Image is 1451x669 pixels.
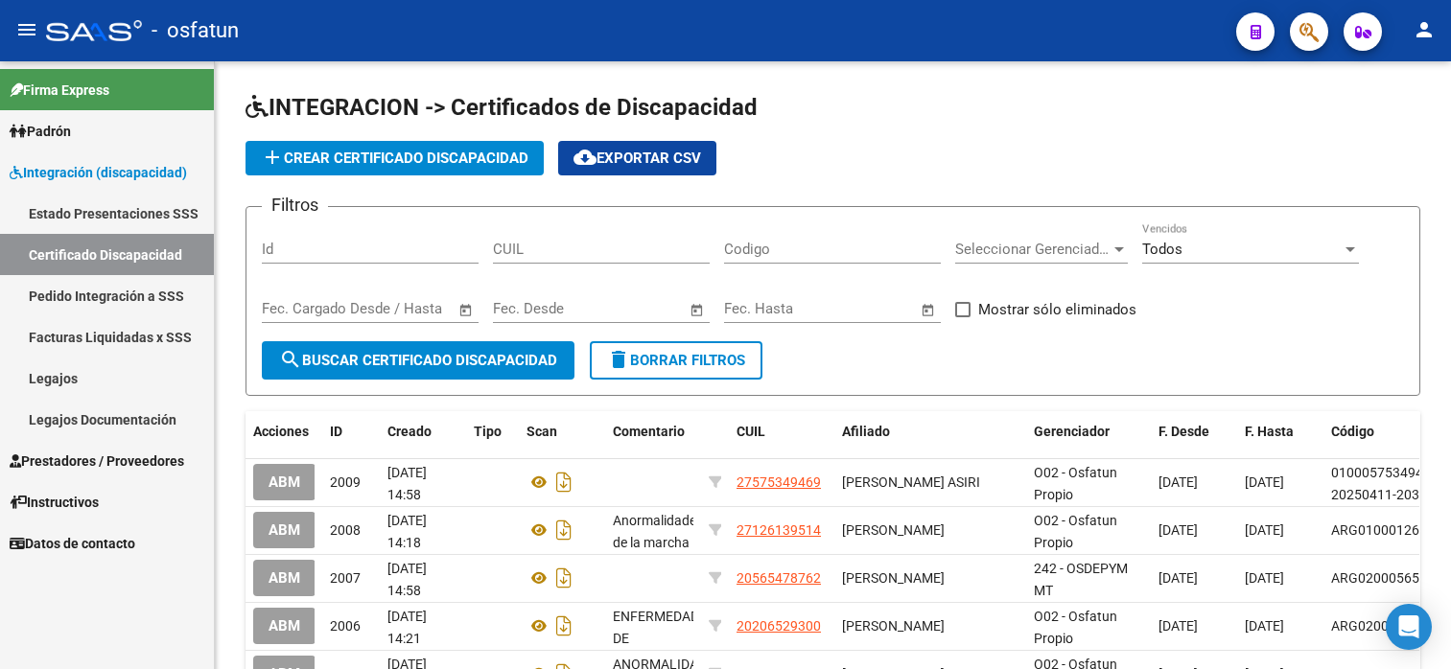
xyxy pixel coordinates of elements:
[737,474,821,490] span: 27575349469
[1237,411,1323,452] datatable-header-cell: F. Hasta
[842,570,945,586] span: [PERSON_NAME]
[1026,411,1151,452] datatable-header-cell: Gerenciador
[387,561,427,598] span: [DATE] 14:58
[387,424,432,439] span: Creado
[253,512,316,547] button: ABM
[10,162,187,183] span: Integración (discapacidad)
[246,141,544,175] button: Crear Certificado Discapacidad
[269,522,300,540] span: ABM
[737,618,821,634] span: 20206529300
[1245,424,1294,439] span: F. Hasta
[262,341,574,380] button: Buscar Certificado Discapacidad
[387,513,427,550] span: [DATE] 14:18
[330,522,361,538] span: 2008
[842,474,980,490] span: [PERSON_NAME] ASIRI
[737,424,765,439] span: CUIL
[1034,513,1117,550] span: O02 - Osfatun Propio
[842,424,890,439] span: Afiliado
[10,450,184,472] span: Prestadores / Proveedores
[456,299,478,321] button: Open calendar
[1245,570,1284,586] span: [DATE]
[605,411,701,452] datatable-header-cell: Comentario
[1413,18,1436,41] mat-icon: person
[558,141,716,175] button: Exportar CSV
[246,94,758,121] span: INTEGRACION -> Certificados de Discapacidad
[330,424,342,439] span: ID
[261,150,528,167] span: Crear Certificado Discapacidad
[10,80,109,101] span: Firma Express
[253,464,316,499] button: ABM
[1158,474,1198,490] span: [DATE]
[687,299,709,321] button: Open calendar
[1386,604,1432,650] div: Open Intercom Messenger
[269,474,300,492] span: ABM
[1034,465,1117,502] span: O02 - Osfatun Propio
[737,522,821,538] span: 27126139514
[466,411,519,452] datatable-header-cell: Tipo
[1151,411,1237,452] datatable-header-cell: F. Desde
[1034,424,1110,439] span: Gerenciador
[493,300,555,317] input: Start date
[387,609,427,646] span: [DATE] 14:21
[573,146,597,169] mat-icon: cloud_download
[10,121,71,142] span: Padrón
[955,241,1111,258] span: Seleccionar Gerenciador
[269,618,300,635] span: ABM
[269,570,300,588] span: ABM
[804,300,897,317] input: End date
[1158,522,1198,538] span: [DATE]
[1034,561,1128,598] span: 242 - OSDEPYM MT
[551,563,576,593] i: Descargar documento
[262,300,324,317] input: Start date
[551,611,576,641] i: Descargar documento
[978,298,1136,321] span: Mostrar sólo eliminados
[607,352,745,369] span: Borrar Filtros
[10,492,99,513] span: Instructivos
[1158,570,1198,586] span: [DATE]
[724,300,786,317] input: Start date
[322,411,380,452] datatable-header-cell: ID
[1245,618,1284,634] span: [DATE]
[253,560,316,595] button: ABM
[1331,424,1374,439] span: Código
[279,352,557,369] span: Buscar Certificado Discapacidad
[918,299,940,321] button: Open calendar
[842,522,945,538] span: [PERSON_NAME]
[330,474,361,490] span: 2009
[15,18,38,41] mat-icon: menu
[1245,522,1284,538] span: [DATE]
[1245,474,1284,490] span: [DATE]
[573,300,666,317] input: End date
[341,300,434,317] input: End date
[474,424,502,439] span: Tipo
[551,515,576,545] i: Descargar documento
[737,570,821,586] span: 20565478762
[573,150,701,167] span: Exportar CSV
[1158,618,1198,634] span: [DATE]
[842,618,945,634] span: [PERSON_NAME]
[607,348,630,371] mat-icon: delete
[1142,241,1182,258] span: Todos
[729,411,834,452] datatable-header-cell: CUIL
[330,618,361,634] span: 2006
[613,424,685,439] span: Comentario
[330,570,361,586] span: 2007
[1158,424,1209,439] span: F. Desde
[834,411,1026,452] datatable-header-cell: Afiliado
[519,411,605,452] datatable-header-cell: Scan
[152,10,239,52] span: - osfatun
[527,424,557,439] span: Scan
[253,608,316,643] button: ABM
[246,411,322,452] datatable-header-cell: Acciones
[279,348,302,371] mat-icon: search
[590,341,762,380] button: Borrar Filtros
[253,424,309,439] span: Acciones
[551,467,576,497] i: Descargar documento
[261,146,284,169] mat-icon: add
[380,411,466,452] datatable-header-cell: Creado
[10,533,135,554] span: Datos de contacto
[387,465,427,502] span: [DATE] 14:58
[1034,609,1117,646] span: O02 - Osfatun Propio
[262,192,328,219] h3: Filtros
